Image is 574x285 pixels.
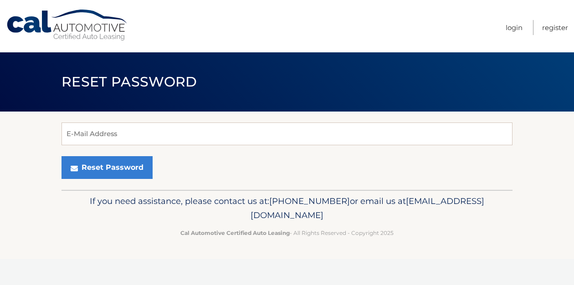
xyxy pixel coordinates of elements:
p: If you need assistance, please contact us at: or email us at [67,194,507,223]
a: Register [542,20,568,35]
button: Reset Password [61,156,153,179]
span: Reset Password [61,73,197,90]
input: E-Mail Address [61,122,512,145]
p: - All Rights Reserved - Copyright 2025 [67,228,507,238]
a: Cal Automotive [6,9,129,41]
span: [PHONE_NUMBER] [269,196,350,206]
strong: Cal Automotive Certified Auto Leasing [180,229,290,236]
a: Login [506,20,523,35]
